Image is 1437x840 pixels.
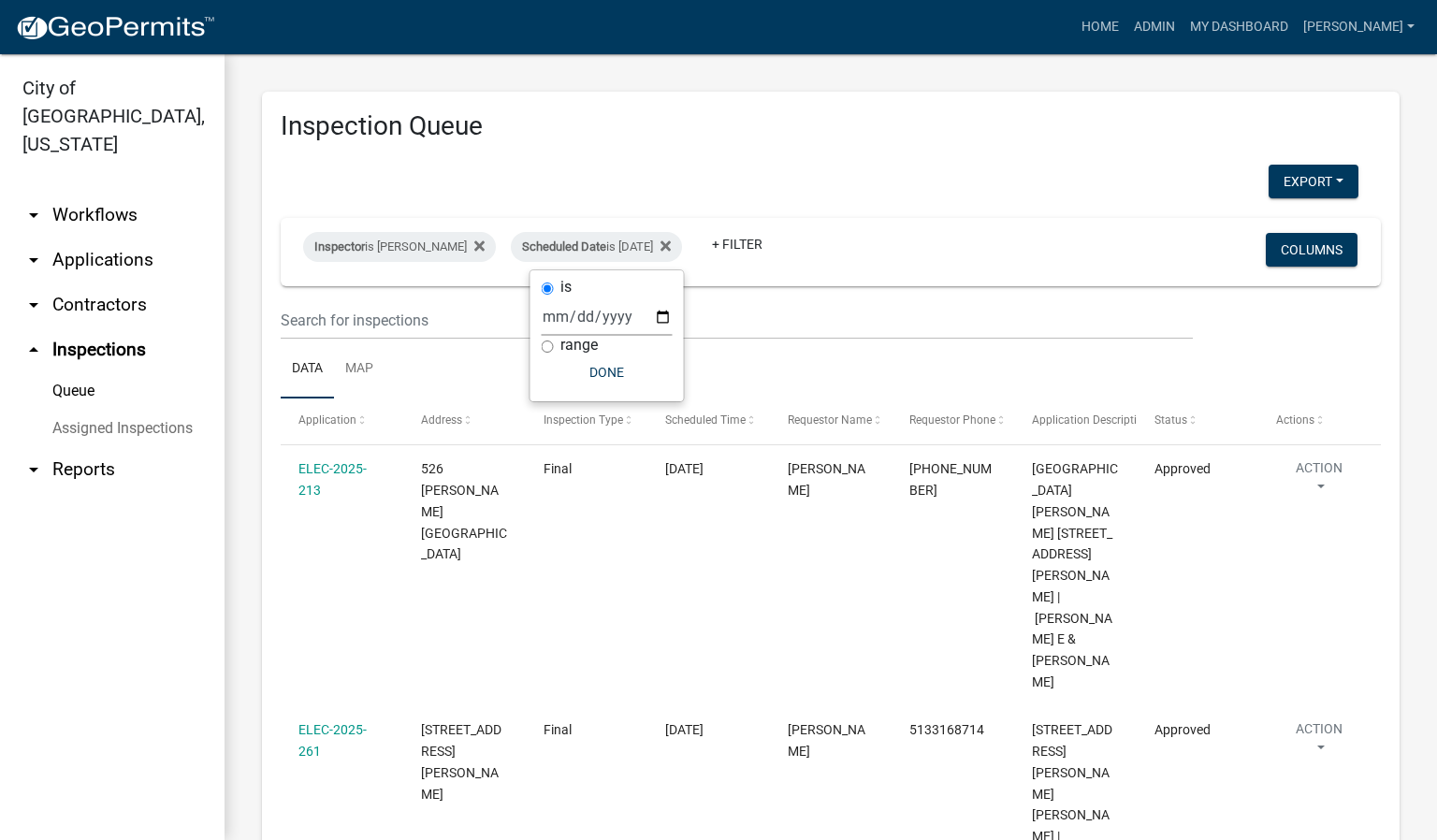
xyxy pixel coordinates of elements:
div: is [PERSON_NAME] [303,232,496,262]
span: 526 WEBSTER BOULEVARD [421,461,507,561]
a: + Filter [697,227,777,261]
span: 502-807-5013 [909,461,992,498]
span: Application [298,413,356,427]
span: Inspection Type [544,413,623,427]
span: 526 WEBSTER BOULEVARD 526 Webster Blvd. | Shope Phillip E & Robin [1032,461,1118,689]
span: Final [544,461,572,476]
a: ELEC-2025-213 [298,461,367,498]
i: arrow_drop_up [22,339,45,361]
i: arrow_drop_down [22,249,45,271]
span: Approved [1154,461,1211,476]
button: Export [1269,165,1358,198]
i: arrow_drop_down [22,458,45,481]
a: ELEC-2025-261 [298,722,367,759]
a: [PERSON_NAME] [1296,9,1422,45]
label: is [560,280,572,295]
span: 3519 LAURA DRIVE [421,722,501,801]
button: Done [542,355,673,389]
button: Columns [1266,233,1357,267]
a: Data [281,340,334,399]
div: [DATE] [665,458,751,480]
span: Status [1154,413,1187,427]
datatable-header-cell: Inspection Type [525,398,647,443]
button: Action [1276,458,1362,505]
span: Josh McGuire [788,722,865,759]
span: Harold Satterly [788,461,865,498]
span: Requestor Name [788,413,872,427]
span: Inspector [314,239,365,253]
datatable-header-cell: Requestor Name [770,398,893,443]
span: Approved [1154,722,1211,737]
a: My Dashboard [1183,9,1296,45]
h3: Inspection Queue [281,110,1381,142]
input: Search for inspections [281,301,1193,340]
datatable-header-cell: Actions [1258,398,1381,443]
button: Action [1276,719,1362,766]
span: Application Description [1032,413,1150,427]
div: [DATE] [665,719,751,741]
i: arrow_drop_down [22,294,45,316]
label: range [560,338,598,353]
span: 5133168714 [909,722,984,737]
a: Admin [1126,9,1183,45]
span: Requestor Phone [909,413,995,427]
datatable-header-cell: Status [1137,398,1259,443]
span: Actions [1276,413,1314,427]
datatable-header-cell: Address [403,398,526,443]
datatable-header-cell: Application Description [1014,398,1137,443]
span: Scheduled Date [522,239,606,253]
a: Map [334,340,385,399]
span: Scheduled Time [665,413,746,427]
span: Final [544,722,572,737]
datatable-header-cell: Application [281,398,403,443]
datatable-header-cell: Requestor Phone [892,398,1014,443]
span: Address [421,413,462,427]
a: Home [1074,9,1126,45]
div: is [DATE] [511,232,682,262]
datatable-header-cell: Scheduled Time [647,398,770,443]
i: arrow_drop_down [22,204,45,226]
